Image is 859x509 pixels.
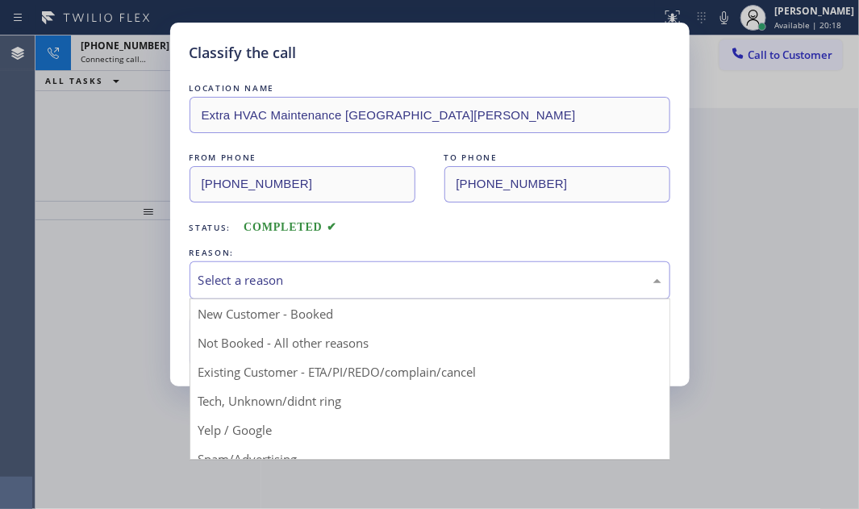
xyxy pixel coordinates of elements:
[190,149,415,166] div: FROM PHONE
[190,386,669,415] div: Tech, Unknown/didnt ring
[190,357,669,386] div: Existing Customer - ETA/PI/REDO/complain/cancel
[190,328,669,357] div: Not Booked - All other reasons
[190,415,669,444] div: Yelp / Google
[190,444,669,474] div: Spam/Advertising
[190,222,231,233] span: Status:
[190,80,670,97] div: LOCATION NAME
[244,221,337,233] span: COMPLETED
[190,42,297,64] h5: Classify the call
[198,271,661,290] div: Select a reason
[444,166,670,202] input: To phone
[190,244,670,261] div: REASON:
[444,149,670,166] div: TO PHONE
[190,299,669,328] div: New Customer - Booked
[190,166,415,202] input: From phone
